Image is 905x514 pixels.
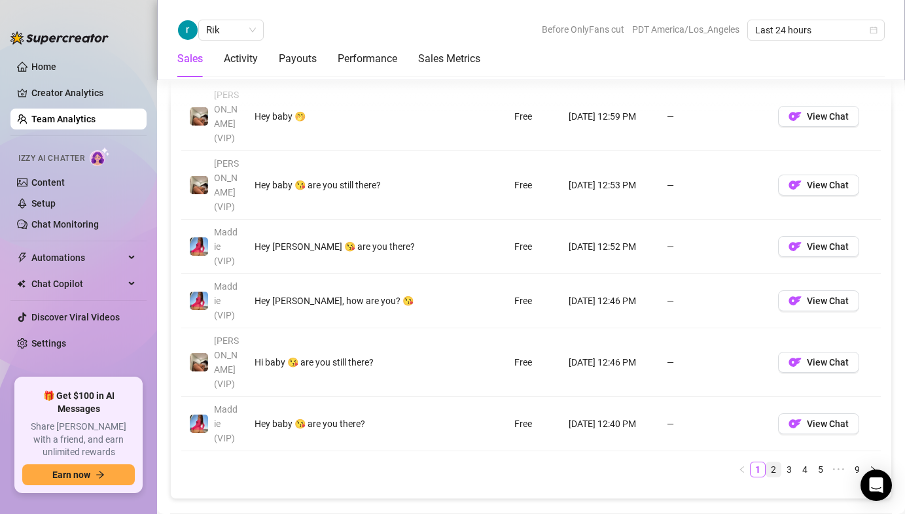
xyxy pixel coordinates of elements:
[255,417,439,431] div: Hey baby 😘 are you there?
[255,239,439,254] div: Hey [PERSON_NAME] 😘 are you there?
[798,462,812,477] a: 4
[789,110,802,123] img: OF
[632,20,739,39] span: PDT America/Los_Angeles
[778,106,859,127] button: OFView Chat
[807,419,849,429] span: View Chat
[850,462,864,477] a: 9
[506,82,561,151] td: Free
[96,470,105,479] span: arrow-right
[789,356,802,369] img: OF
[31,273,124,294] span: Chat Copilot
[22,390,135,415] span: 🎁 Get $100 in AI Messages
[31,82,136,103] a: Creator Analytics
[789,294,802,307] img: OF
[190,237,208,256] img: Maddie (VIP)
[214,158,239,212] span: [PERSON_NAME] (VIP)
[778,236,859,257] button: OFView Chat
[659,328,770,397] td: —
[17,279,26,288] img: Chat Copilot
[31,247,124,268] span: Automations
[214,404,238,443] span: Maddie (VIP)
[31,114,96,124] a: Team Analytics
[190,107,208,126] img: Chloe (VIP)
[781,462,797,477] li: 3
[734,462,750,477] li: Previous Page
[766,462,781,477] li: 2
[734,462,750,477] button: left
[255,109,439,124] div: Hey baby 🤭
[255,355,439,369] div: Hi baby 😘 are you still there?
[418,51,480,67] div: Sales Metrics
[506,328,561,397] td: Free
[813,462,828,477] li: 5
[789,240,802,253] img: OF
[750,462,766,477] li: 1
[561,328,659,397] td: [DATE] 12:46 PM
[789,417,802,430] img: OF
[214,335,239,389] span: [PERSON_NAME] (VIP)
[279,51,317,67] div: Payouts
[90,147,110,166] img: AI Chatter
[782,462,796,477] a: 3
[506,151,561,220] td: Free
[255,178,439,192] div: Hey baby 😘 are you still there?
[338,51,397,67] div: Performance
[778,290,859,311] button: OFView Chat
[506,274,561,328] td: Free
[18,152,84,165] span: Izzy AI Chatter
[778,183,859,194] a: OFView Chat
[224,51,258,67] div: Activity
[778,299,859,309] a: OFView Chat
[766,462,781,477] a: 2
[31,338,66,349] a: Settings
[190,415,208,433] img: Maddie (VIP)
[31,177,65,188] a: Content
[738,466,746,473] span: left
[214,90,239,143] span: [PERSON_NAME] (VIP)
[255,294,439,308] div: Hey [PERSON_NAME], how are you? 😘
[797,462,813,477] li: 4
[561,82,659,151] td: [DATE] 12:59 PM
[865,462,881,477] button: right
[807,296,849,306] span: View Chat
[31,61,56,72] a: Home
[807,111,849,122] span: View Chat
[778,413,859,434] button: OFView Chat
[190,353,208,371] img: Chloe (VIP)
[828,462,849,477] li: Next 5 Pages
[506,220,561,274] td: Free
[561,274,659,328] td: [DATE] 12:46 PM
[506,397,561,451] td: Free
[561,220,659,274] td: [DATE] 12:52 PM
[31,198,56,209] a: Setup
[869,466,877,473] span: right
[659,397,770,451] td: —
[778,245,859,255] a: OFView Chat
[778,360,859,371] a: OFView Chat
[751,462,765,477] a: 1
[178,20,198,40] img: Rik
[807,241,849,252] span: View Chat
[865,462,881,477] li: Next Page
[861,470,892,501] div: Open Intercom Messenger
[755,20,877,40] span: Last 24 hours
[813,462,828,477] a: 5
[17,252,27,263] span: thunderbolt
[10,31,109,44] img: logo-BBDzfeDw.svg
[778,114,859,125] a: OFView Chat
[52,470,90,480] span: Earn now
[778,352,859,373] button: OFView Chat
[778,175,859,196] button: OFView Chat
[659,220,770,274] td: —
[214,227,238,266] span: Maddie (VIP)
[778,422,859,432] a: OFView Chat
[828,462,849,477] span: •••
[31,312,120,322] a: Discover Viral Videos
[206,20,256,40] span: Rik
[789,179,802,192] img: OF
[807,180,849,190] span: View Chat
[542,20,624,39] span: Before OnlyFans cut
[807,357,849,368] span: View Chat
[659,82,770,151] td: —
[190,292,208,310] img: Maddie (VIP)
